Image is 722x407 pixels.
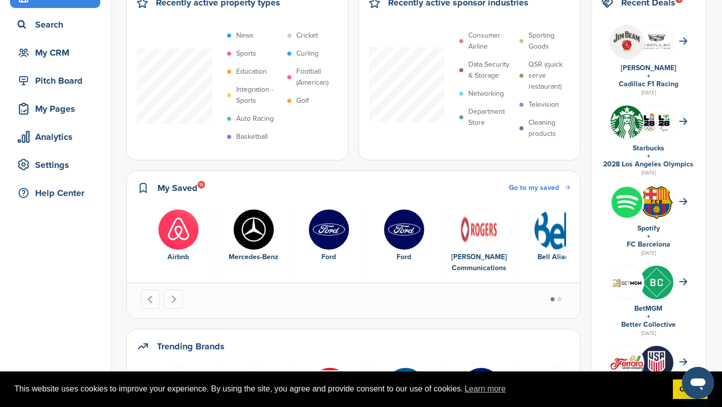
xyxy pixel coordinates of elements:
p: Education [236,66,267,77]
div: [DATE] [601,168,695,177]
p: Integration - Sports [236,84,282,106]
p: Golf [296,95,309,106]
button: Go to page 1 [551,297,555,301]
div: Analytics [15,128,100,146]
a: My Pages [10,97,100,120]
div: Settings [15,156,100,174]
div: [DATE] [601,88,695,97]
div: [DATE] [601,329,695,338]
a: Data [PERSON_NAME] Communications [447,209,511,274]
p: News [236,30,254,41]
img: Open uri20141112 50798 1m0bak2 [610,105,644,139]
p: Auto Racing [236,113,274,124]
a: Search [10,13,100,36]
img: Csrq75nh 400x400 [640,105,673,139]
div: 3 of 6 [291,209,367,274]
a: 4mxt8vfk 400x400 Mercedes-Benz [221,209,286,263]
img: Inc kuuz 400x400 [640,266,673,299]
a: dismiss cookie message [673,379,707,399]
div: Ford [372,252,436,263]
a: Settings [10,153,100,176]
a: Better Collective [621,320,676,329]
img: Data [459,209,500,250]
a: Go to my saved [509,182,570,193]
div: 6 of 6 [517,209,592,274]
p: Cleaning products [528,117,575,139]
div: 2 of 6 [216,209,291,274]
img: Dt5zjbl6 400x400 [308,209,349,250]
a: Spotify [637,224,660,233]
img: Fcgoatp8 400x400 [640,25,673,59]
div: Help Center [15,184,100,202]
a: Help Center [10,181,100,205]
img: Ferrara candy logo [610,355,644,370]
a: E9jrhsyu 400x400 Airbnb [146,209,211,263]
p: Consumer Airline [468,30,514,52]
p: Networking [468,88,504,99]
div: Airbnb [146,252,211,263]
p: Data Security & Storage [468,59,514,81]
div: Mercedes-Benz [221,252,286,263]
div: 19 [198,181,205,188]
p: Basketball [236,131,268,142]
img: Screen shot 2020 11 05 at 10.46.00 am [610,274,644,291]
p: Curling [296,48,318,59]
div: My CRM [15,44,100,62]
a: + [647,232,650,241]
div: [PERSON_NAME] Communications [447,252,511,274]
button: Go to page 2 [558,297,562,301]
button: Go to last slide [141,290,160,309]
p: Football (American) [296,66,342,88]
img: Vrpucdn2 400x400 [610,185,644,219]
a: Cadillac F1 Racing [619,80,678,88]
img: Data [534,209,575,250]
a: Dt5zjbl6 400x400 Ford [372,209,436,263]
a: [PERSON_NAME] [621,64,676,72]
h2: My Saved [157,181,198,195]
a: Pitch Board [10,69,100,92]
p: Cricket [296,30,318,41]
a: Starbucks [633,144,664,152]
span: Go to my saved [509,183,559,192]
iframe: Button to launch messaging window [682,367,714,399]
a: + [647,72,650,80]
img: 4mxt8vfk 400x400 [233,209,274,250]
p: QSR (quick serve restaurant) [528,59,575,92]
img: Jyyddrmw 400x400 [610,25,644,59]
p: Department Store [468,106,514,128]
span: This website uses cookies to improve your experience. By using the site, you agree and provide co... [15,381,665,396]
div: 5 of 6 [442,209,517,274]
a: FC Barcelona [627,240,670,249]
a: + [647,152,650,160]
a: Analytics [10,125,100,148]
a: My CRM [10,41,100,64]
a: 2028 Los Angeles Olympics [603,160,693,168]
img: Dt5zjbl6 400x400 [384,209,425,250]
div: Bell Aliant [522,252,587,263]
h2: Trending Brands [157,339,225,353]
img: E9jrhsyu 400x400 [158,209,199,250]
button: Next slide [164,290,183,309]
p: Sports [236,48,256,59]
a: BetMGM [634,304,662,313]
div: 4 of 6 [367,209,442,274]
img: Open uri20141112 64162 1yeofb6?1415809477 [640,185,673,220]
div: 1 of 6 [141,209,216,274]
img: whvs id 400x400 [640,346,673,379]
div: My Pages [15,100,100,118]
div: Search [15,16,100,34]
div: [DATE] [601,249,695,258]
a: + [647,312,650,321]
div: Pitch Board [15,72,100,90]
p: Sporting Goods [528,30,575,52]
a: learn more about cookies [463,381,507,396]
ul: Select a slide to show [542,296,570,303]
div: Ford [296,252,361,263]
p: Television [528,99,559,110]
a: Dt5zjbl6 400x400 Ford [296,209,361,263]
